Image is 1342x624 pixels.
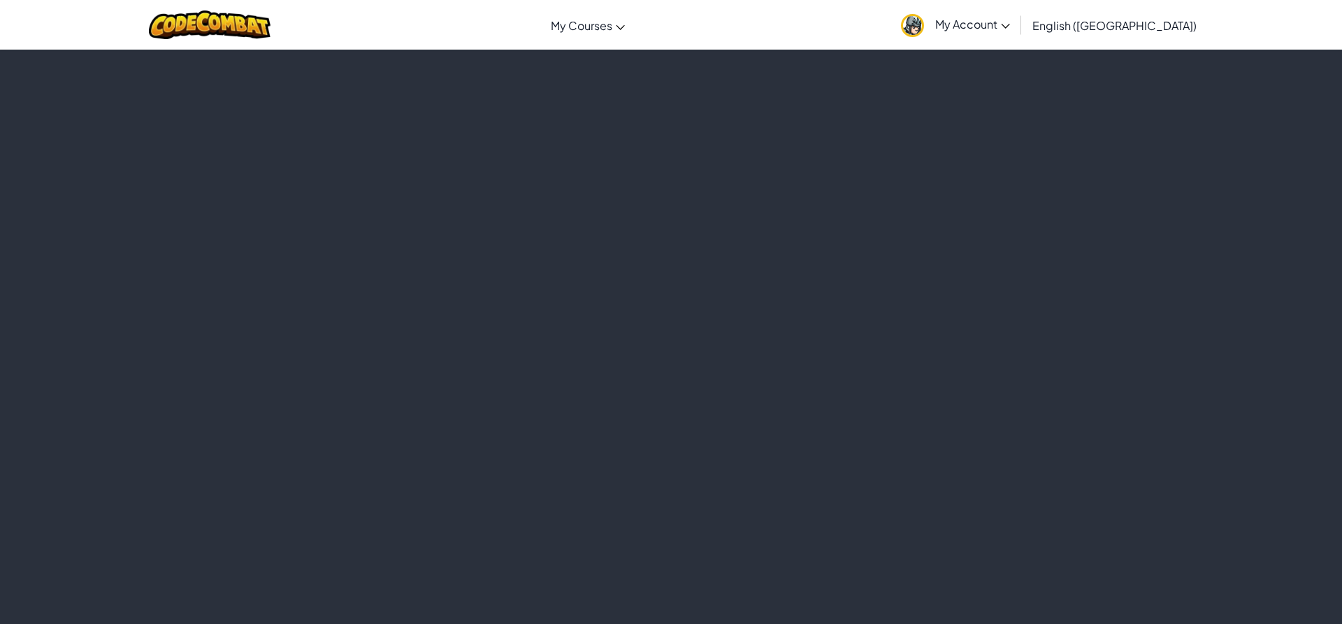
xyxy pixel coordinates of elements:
[551,18,612,33] span: My Courses
[894,3,1017,47] a: My Account
[544,6,632,44] a: My Courses
[1025,6,1204,44] a: English ([GEOGRAPHIC_DATA])
[1032,18,1197,33] span: English ([GEOGRAPHIC_DATA])
[149,10,271,39] img: CodeCombat logo
[901,14,924,37] img: avatar
[935,17,1010,31] span: My Account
